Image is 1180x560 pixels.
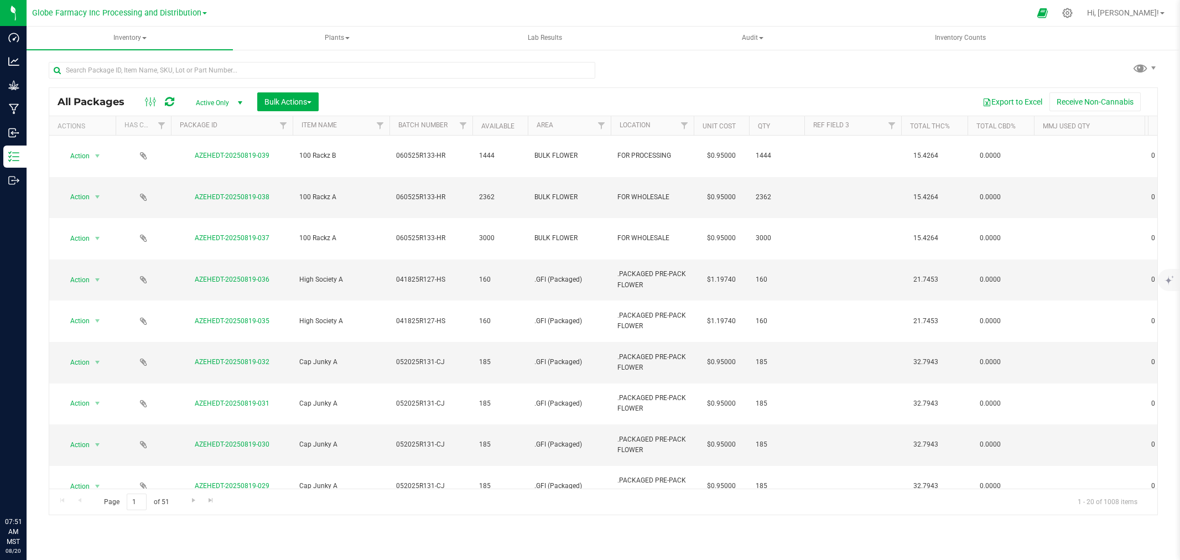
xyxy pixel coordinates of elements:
[11,471,44,505] iframe: Resource center
[756,439,798,450] span: 185
[617,352,687,373] span: .PACKAGED PRE-PACK FLOWER
[703,122,736,130] a: Unit Cost
[274,116,293,135] a: Filter
[195,276,269,283] a: AZEHEDT-20250819-036
[756,233,798,243] span: 3000
[649,27,856,50] a: Audit
[534,316,604,326] span: .GFI (Packaged)
[974,148,1006,164] span: 0.0000
[60,189,90,205] span: Action
[758,122,770,130] a: Qty
[91,355,105,370] span: select
[60,148,90,164] span: Action
[756,192,798,203] span: 2362
[95,494,178,511] span: Page of 51
[1061,8,1074,18] div: Manage settings
[908,272,944,288] span: 21.7453
[299,192,383,203] span: 100 Rackz A
[8,103,19,115] inline-svg: Manufacturing
[694,300,749,342] td: $1.19740
[908,313,944,329] span: 21.7453
[60,313,90,329] span: Action
[302,121,337,129] a: Item Name
[91,396,105,411] span: select
[479,274,521,285] span: 160
[203,494,219,509] a: Go to the last page
[675,116,694,135] a: Filter
[534,151,604,161] span: BULK FLOWER
[257,92,319,111] button: Bulk Actions
[60,437,90,453] span: Action
[534,274,604,285] span: .GFI (Packaged)
[617,393,687,414] span: .PACKAGED PRE-PACK FLOWER
[299,233,383,243] span: 100 Rackz A
[908,148,944,164] span: 15.4264
[195,358,269,366] a: AZEHEDT-20250819-032
[91,479,105,494] span: select
[620,121,651,129] a: Location
[396,357,466,367] span: 052025R131-CJ
[694,466,749,507] td: $0.95000
[195,152,269,159] a: AZEHEDT-20250819-039
[91,437,105,453] span: select
[650,27,855,49] span: Audit
[60,479,90,494] span: Action
[60,396,90,411] span: Action
[974,230,1006,246] span: 0.0000
[756,151,798,161] span: 1444
[91,189,105,205] span: select
[1030,2,1055,24] span: Open Ecommerce Menu
[908,396,944,412] span: 32.7943
[537,121,553,129] a: Area
[534,233,604,243] span: BULK FLOWER
[1069,494,1146,510] span: 1 - 20 of 1008 items
[592,116,611,135] a: Filter
[694,424,749,466] td: $0.95000
[299,316,383,326] span: High Society A
[8,80,19,91] inline-svg: Grow
[481,122,514,130] a: Available
[534,481,604,491] span: .GFI (Packaged)
[1049,92,1141,111] button: Receive Non-Cannabis
[8,175,19,186] inline-svg: Outbound
[617,151,687,161] span: FOR PROCESSING
[127,494,147,511] input: 1
[694,136,749,177] td: $0.95000
[694,383,749,425] td: $0.95000
[195,400,269,407] a: AZEHEDT-20250819-031
[195,193,269,201] a: AZEHEDT-20250819-038
[694,218,749,260] td: $0.95000
[60,272,90,288] span: Action
[33,470,46,483] iframe: Resource center unread badge
[5,547,22,555] p: 08/20
[534,192,604,203] span: BULK FLOWER
[479,439,521,450] span: 185
[617,233,687,243] span: FOR WHOLESALE
[49,62,595,79] input: Search Package ID, Item Name, SKU, Lot or Part Number...
[396,233,466,243] span: 060525R133-HR
[513,33,577,43] span: Lab Results
[694,177,749,219] td: $0.95000
[974,354,1006,370] span: 0.0000
[299,151,383,161] span: 100 Rackz B
[32,8,201,18] span: Globe Farmacy Inc Processing and Distribution
[883,116,901,135] a: Filter
[974,189,1006,205] span: 0.0000
[920,33,1001,43] span: Inventory Counts
[235,27,440,49] span: Plants
[396,481,466,491] span: 052025R131-CJ
[813,121,849,129] a: Ref Field 3
[8,127,19,138] inline-svg: Inbound
[534,357,604,367] span: .GFI (Packaged)
[396,398,466,409] span: 052025R131-CJ
[60,231,90,246] span: Action
[479,151,521,161] span: 1444
[153,116,171,135] a: Filter
[396,151,466,161] span: 060525R133-HR
[617,269,687,290] span: .PACKAGED PRE-PACK FLOWER
[857,27,1063,50] a: Inventory Counts
[396,316,466,326] span: 041825R127-HS
[479,357,521,367] span: 185
[91,272,105,288] span: select
[974,272,1006,288] span: 0.0000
